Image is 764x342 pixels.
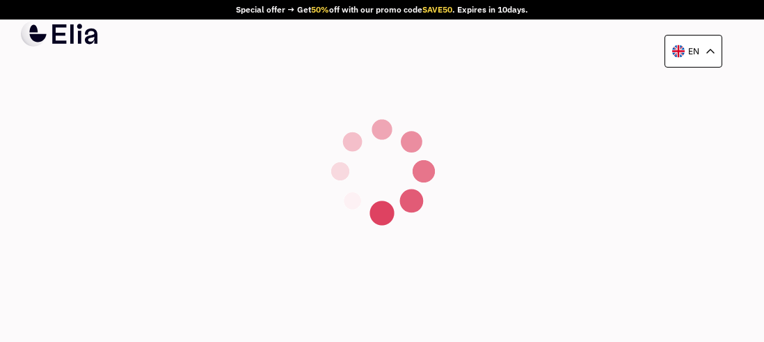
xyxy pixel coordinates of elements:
span: 50% [311,4,329,15]
span: 10 [498,4,507,15]
p: en [688,46,699,56]
span: SAVE50 [422,4,452,15]
img: spinner [312,102,452,241]
div: Special offer → Get off with our promo code . Expires in days. [236,3,528,16]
